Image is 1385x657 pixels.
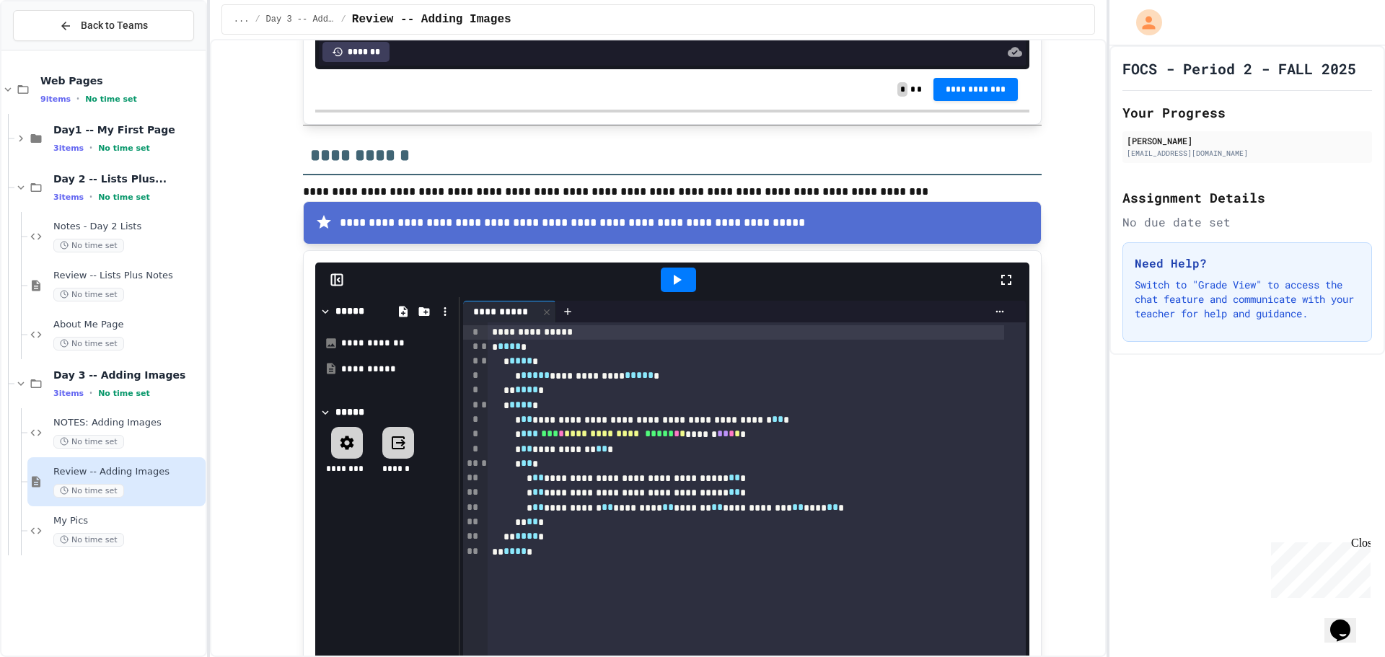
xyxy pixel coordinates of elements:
[1122,58,1356,79] h1: FOCS - Period 2 - FALL 2025
[98,144,150,153] span: No time set
[53,270,203,282] span: Review -- Lists Plus Notes
[53,484,124,498] span: No time set
[234,14,250,25] span: ...
[6,6,100,92] div: Chat with us now!Close
[53,337,124,350] span: No time set
[89,142,92,154] span: •
[1121,6,1166,39] div: My Account
[53,221,203,233] span: Notes - Day 2 Lists
[255,14,260,25] span: /
[98,389,150,398] span: No time set
[53,466,203,478] span: Review -- Adding Images
[53,193,84,202] span: 3 items
[53,417,203,429] span: NOTES: Adding Images
[53,389,84,398] span: 3 items
[53,435,124,449] span: No time set
[1135,278,1360,321] p: Switch to "Grade View" to access the chat feature and communicate with your teacher for help and ...
[53,144,84,153] span: 3 items
[53,239,124,252] span: No time set
[1122,213,1372,231] div: No due date set
[1122,102,1372,123] h2: Your Progress
[89,387,92,399] span: •
[1122,188,1372,208] h2: Assignment Details
[53,319,203,331] span: About Me Page
[1265,537,1371,598] iframe: chat widget
[13,10,194,41] button: Back to Teams
[1127,134,1368,147] div: [PERSON_NAME]
[85,94,137,104] span: No time set
[53,288,124,301] span: No time set
[1127,148,1368,159] div: [EMAIL_ADDRESS][DOMAIN_NAME]
[53,172,203,185] span: Day 2 -- Lists Plus...
[53,533,124,547] span: No time set
[76,93,79,105] span: •
[53,515,203,527] span: My Pics
[53,123,203,136] span: Day1 -- My First Page
[266,14,335,25] span: Day 3 -- Adding Images
[1135,255,1360,272] h3: Need Help?
[98,193,150,202] span: No time set
[40,74,203,87] span: Web Pages
[81,18,148,33] span: Back to Teams
[341,14,346,25] span: /
[53,369,203,382] span: Day 3 -- Adding Images
[89,191,92,203] span: •
[1324,599,1371,643] iframe: chat widget
[40,94,71,104] span: 9 items
[352,11,511,28] span: Review -- Adding Images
